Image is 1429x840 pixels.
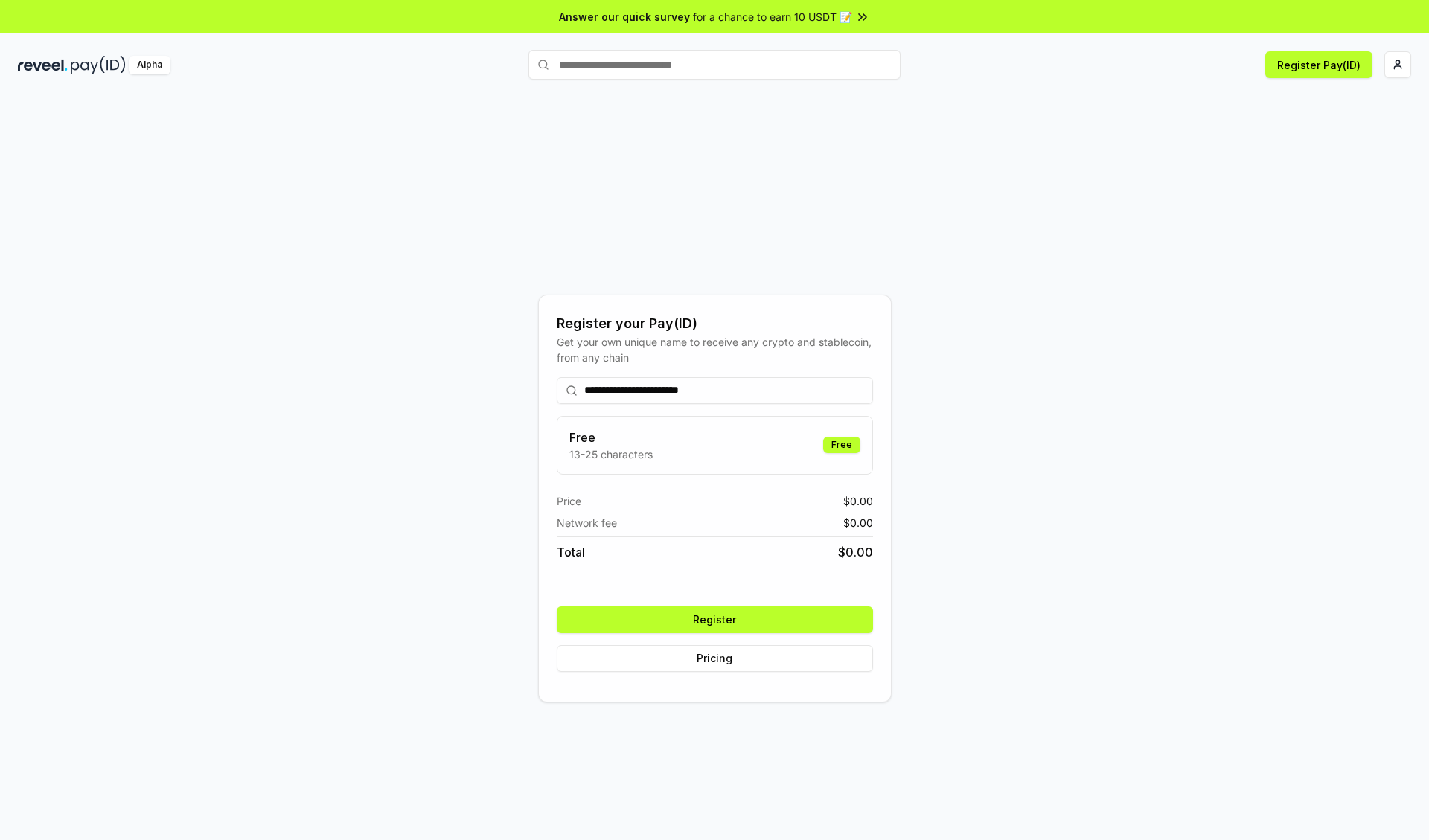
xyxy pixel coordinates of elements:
[71,56,126,74] img: pay_id
[838,543,873,561] span: $ 0.00
[843,515,873,530] span: $ 0.00
[1265,51,1372,78] button: Register Pay(ID)
[569,429,653,446] h3: Free
[559,9,690,25] span: Answer our quick survey
[823,437,860,453] div: Free
[129,56,170,74] div: Alpha
[557,543,585,561] span: Total
[557,334,873,365] div: Get your own unique name to receive any crypto and stablecoin, from any chain
[18,56,68,74] img: reveel_dark
[557,313,873,334] div: Register your Pay(ID)
[569,446,653,462] p: 13-25 characters
[843,493,873,509] span: $ 0.00
[557,515,617,530] span: Network fee
[693,9,852,25] span: for a chance to earn 10 USDT 📝
[557,606,873,633] button: Register
[557,493,581,509] span: Price
[557,645,873,672] button: Pricing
